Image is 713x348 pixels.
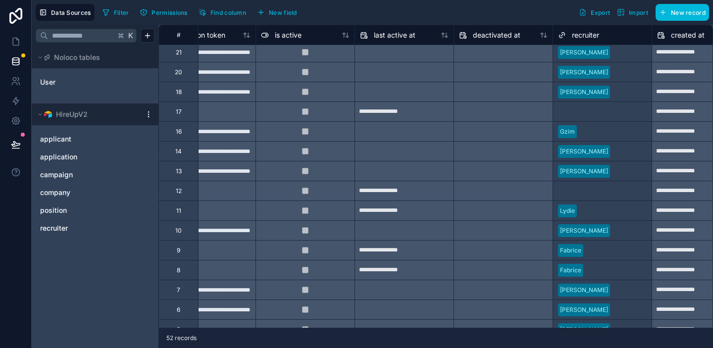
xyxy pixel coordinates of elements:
div: # [166,31,191,39]
div: 6 [177,306,180,314]
a: New record [652,4,709,21]
a: recruiter [40,223,130,233]
div: applicant [36,131,154,147]
div: [PERSON_NAME] [560,68,608,77]
div: [PERSON_NAME] [560,48,608,57]
div: [PERSON_NAME] [560,286,608,295]
div: [PERSON_NAME] [560,325,608,334]
span: is active [275,30,302,40]
span: Data Sources [51,9,91,16]
span: invitation token [176,30,225,40]
span: created at [671,30,705,40]
a: company [40,188,130,198]
button: New record [656,4,709,21]
div: 7 [177,286,180,294]
span: recruiter [572,30,599,40]
div: 20 [175,68,182,76]
span: Noloco tables [54,52,100,62]
a: Permissions [136,5,195,20]
a: position [40,205,130,215]
button: Airtable LogoHireUpV2 [36,107,141,121]
div: 10 [175,227,182,235]
a: applicant [40,134,130,144]
span: applicant [40,134,71,144]
span: HireUpV2 [56,109,88,119]
span: Import [629,9,648,16]
span: last active at [374,30,415,40]
div: 12 [176,187,182,195]
div: recruiter [36,220,154,236]
span: recruiter [40,223,68,233]
div: Lydie [560,206,575,215]
span: deactivated at [473,30,520,40]
a: campaign [40,170,130,180]
span: 52 records [166,334,197,342]
div: User [36,74,154,90]
span: User [40,77,55,87]
div: 17 [176,108,182,116]
div: 16 [176,128,182,136]
span: position [40,205,67,215]
div: campaign [36,167,154,183]
span: Permissions [152,9,187,16]
div: 21 [176,49,182,56]
button: Filter [99,5,133,20]
div: 8 [177,266,180,274]
div: [PERSON_NAME] [560,167,608,176]
button: Noloco tables [36,50,149,64]
div: company [36,185,154,200]
div: Fabrice [560,246,581,255]
span: company [40,188,70,198]
button: Export [575,4,613,21]
span: campaign [40,170,73,180]
span: Find column [210,9,246,16]
span: New field [269,9,297,16]
div: 5 [177,326,180,334]
button: Permissions [136,5,191,20]
div: [PERSON_NAME] [560,305,608,314]
span: Filter [114,9,129,16]
button: New field [254,5,301,20]
a: User [40,77,120,87]
div: application [36,149,154,165]
div: 13 [176,167,182,175]
img: Airtable Logo [44,110,52,118]
div: Fabrice [560,266,581,275]
div: 11 [176,207,181,215]
div: [PERSON_NAME] [560,226,608,235]
div: 14 [175,148,182,155]
button: Data Sources [36,4,95,21]
div: Gzim [560,127,575,136]
span: New record [671,9,706,16]
span: Export [591,9,610,16]
div: position [36,202,154,218]
div: [PERSON_NAME] [560,147,608,156]
button: Import [613,4,652,21]
div: 9 [177,247,180,254]
div: [PERSON_NAME] [560,88,608,97]
div: 18 [176,88,182,96]
span: application [40,152,77,162]
span: K [127,32,134,39]
a: application [40,152,130,162]
button: Find column [195,5,250,20]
